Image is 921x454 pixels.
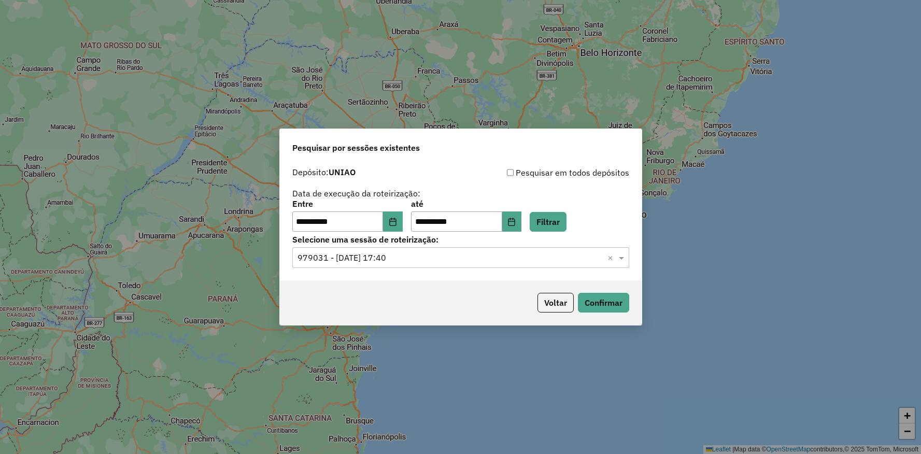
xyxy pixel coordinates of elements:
[411,197,521,210] label: até
[461,166,629,179] div: Pesquisar em todos depósitos
[292,187,420,200] label: Data de execução da roteirização:
[502,211,522,232] button: Choose Date
[607,251,616,264] span: Clear all
[292,197,403,210] label: Entre
[530,212,566,232] button: Filtrar
[292,141,420,154] span: Pesquisar por sessões existentes
[537,293,574,313] button: Voltar
[329,167,356,177] strong: UNIAO
[292,166,356,178] label: Depósito:
[578,293,629,313] button: Confirmar
[383,211,403,232] button: Choose Date
[292,233,629,246] label: Selecione uma sessão de roteirização:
